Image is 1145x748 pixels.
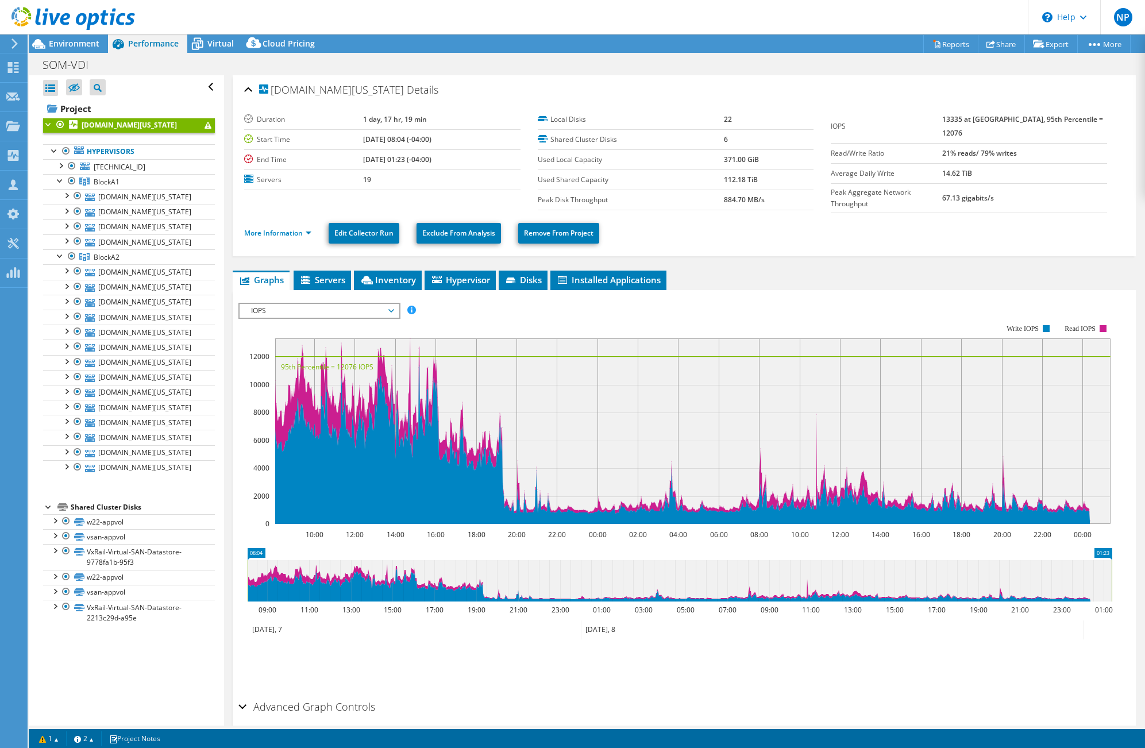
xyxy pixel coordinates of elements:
text: 12:00 [346,530,364,539]
text: 18:00 [953,530,970,539]
a: Hypervisors [43,144,215,159]
a: 2 [66,731,102,746]
a: [DOMAIN_NAME][US_STATE] [43,295,215,310]
h1: SOM-VDI [37,59,106,71]
text: 16:00 [427,530,445,539]
text: 09:00 [259,605,276,615]
b: 884.70 MB/s [724,195,765,205]
a: [DOMAIN_NAME][US_STATE] [43,340,215,354]
text: 14:00 [872,530,889,539]
text: 16:00 [912,530,930,539]
a: [DOMAIN_NAME][US_STATE] [43,189,215,204]
b: 14.62 TiB [942,168,972,178]
text: 02:00 [629,530,647,539]
span: Details [407,83,438,97]
text: 00:00 [1074,530,1092,539]
a: [DOMAIN_NAME][US_STATE] [43,264,215,279]
a: More [1077,35,1131,53]
text: Read IOPS [1065,325,1096,333]
text: 4000 [253,463,269,473]
a: BlockA2 [43,249,215,264]
text: 12000 [249,352,269,361]
text: 01:00 [1095,605,1113,615]
text: 2000 [253,491,269,501]
a: vsan-appvol [43,585,215,600]
b: [DOMAIN_NAME][US_STATE] [82,120,177,130]
a: Share [978,35,1025,53]
text: 12:00 [831,530,849,539]
a: [DOMAIN_NAME][US_STATE] [43,415,215,430]
a: [DOMAIN_NAME][US_STATE] [43,430,215,445]
text: 11:00 [300,605,318,615]
span: Disks [504,274,542,286]
a: w22-appvol [43,514,215,529]
text: 09:00 [761,605,778,615]
text: 21:00 [1011,605,1029,615]
label: Peak Aggregate Network Throughput [831,187,942,210]
span: Servers [299,274,345,286]
span: Graphs [238,274,284,286]
a: [DOMAIN_NAME][US_STATE] [43,445,215,460]
span: NP [1114,8,1132,26]
label: IOPS [831,121,942,132]
a: [DOMAIN_NAME][US_STATE] [43,325,215,340]
text: 10:00 [306,530,323,539]
a: [DOMAIN_NAME][US_STATE] [43,205,215,219]
a: Remove From Project [518,223,599,244]
a: Export [1024,35,1078,53]
div: Shared Cluster Disks [71,500,215,514]
span: Inventory [360,274,416,286]
text: 04:00 [669,530,687,539]
label: End Time [244,154,363,165]
label: Peak Disk Throughput [538,194,724,206]
a: Project [43,99,215,118]
a: BlockA1 [43,174,215,189]
span: BlockA1 [94,177,119,187]
a: Project Notes [101,731,168,746]
a: Reports [923,35,978,53]
text: 11:00 [802,605,820,615]
text: 15:00 [384,605,402,615]
span: Hypervisor [430,274,490,286]
text: 07:00 [719,605,737,615]
label: Duration [244,114,363,125]
span: BlockA2 [94,252,119,262]
span: Cloud Pricing [263,38,315,49]
text: 6000 [253,435,269,445]
b: 67.13 gigabits/s [942,193,994,203]
a: More Information [244,228,311,238]
b: 6 [724,134,728,144]
a: [DOMAIN_NAME][US_STATE] [43,400,215,415]
a: [DOMAIN_NAME][US_STATE] [43,310,215,325]
span: [TECHNICAL_ID] [94,162,145,172]
span: Environment [49,38,99,49]
text: 01:00 [593,605,611,615]
text: 23:00 [552,605,569,615]
a: w22-appvol [43,570,215,585]
a: [DOMAIN_NAME][US_STATE] [43,280,215,295]
text: 95th Percentile = 12076 IOPS [281,362,373,372]
span: Virtual [207,38,234,49]
text: 21:00 [510,605,527,615]
a: [DOMAIN_NAME][US_STATE] [43,219,215,234]
a: VxRail-Virtual-SAN-Datastore-9778fa1b-95f3 [43,544,215,569]
text: 00:00 [589,530,607,539]
a: [DOMAIN_NAME][US_STATE] [43,370,215,385]
a: Edit Collector Run [329,223,399,244]
a: VxRail-Virtual-SAN-Datastore-2213c29d-a95e [43,600,215,625]
h2: Advanced Graph Controls [238,695,375,718]
a: [DOMAIN_NAME][US_STATE] [43,460,215,475]
text: 19:00 [970,605,988,615]
span: Installed Applications [556,274,661,286]
a: vsan-appvol [43,529,215,544]
text: 03:00 [635,605,653,615]
text: 0 [265,519,269,529]
b: 371.00 GiB [724,155,759,164]
span: [DOMAIN_NAME][US_STATE] [259,84,404,96]
label: Shared Cluster Disks [538,134,724,145]
text: 20:00 [508,530,526,539]
text: 20:00 [993,530,1011,539]
a: [DOMAIN_NAME][US_STATE] [43,234,215,249]
text: 15:00 [886,605,904,615]
text: 10:00 [791,530,809,539]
